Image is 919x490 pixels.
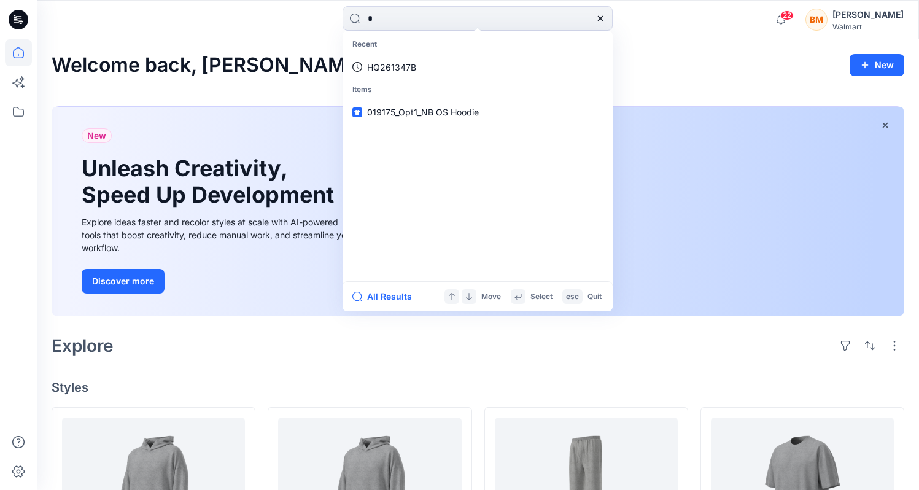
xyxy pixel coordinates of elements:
[587,290,602,303] p: Quit
[345,33,610,56] p: Recent
[52,54,365,77] h2: Welcome back, [PERSON_NAME]
[566,290,579,303] p: esc
[367,61,416,74] p: HQ261347B
[345,79,610,101] p: Items
[82,216,358,254] div: Explore ideas faster and recolor styles at scale with AI-powered tools that boost creativity, red...
[481,290,501,303] p: Move
[530,290,553,303] p: Select
[82,269,358,294] a: Discover more
[832,7,904,22] div: [PERSON_NAME]
[805,9,828,31] div: BM
[367,107,479,117] span: 019175_Opt1_NB OS Hoodie
[345,56,610,79] a: HQ261347B
[345,101,610,123] a: 019175_Opt1_NB OS Hoodie
[832,22,904,31] div: Walmart
[52,336,114,356] h2: Explore
[82,155,339,208] h1: Unleash Creativity, Speed Up Development
[352,289,420,304] button: All Results
[52,380,904,395] h4: Styles
[82,269,165,294] button: Discover more
[780,10,794,20] span: 22
[850,54,904,76] button: New
[87,128,106,143] span: New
